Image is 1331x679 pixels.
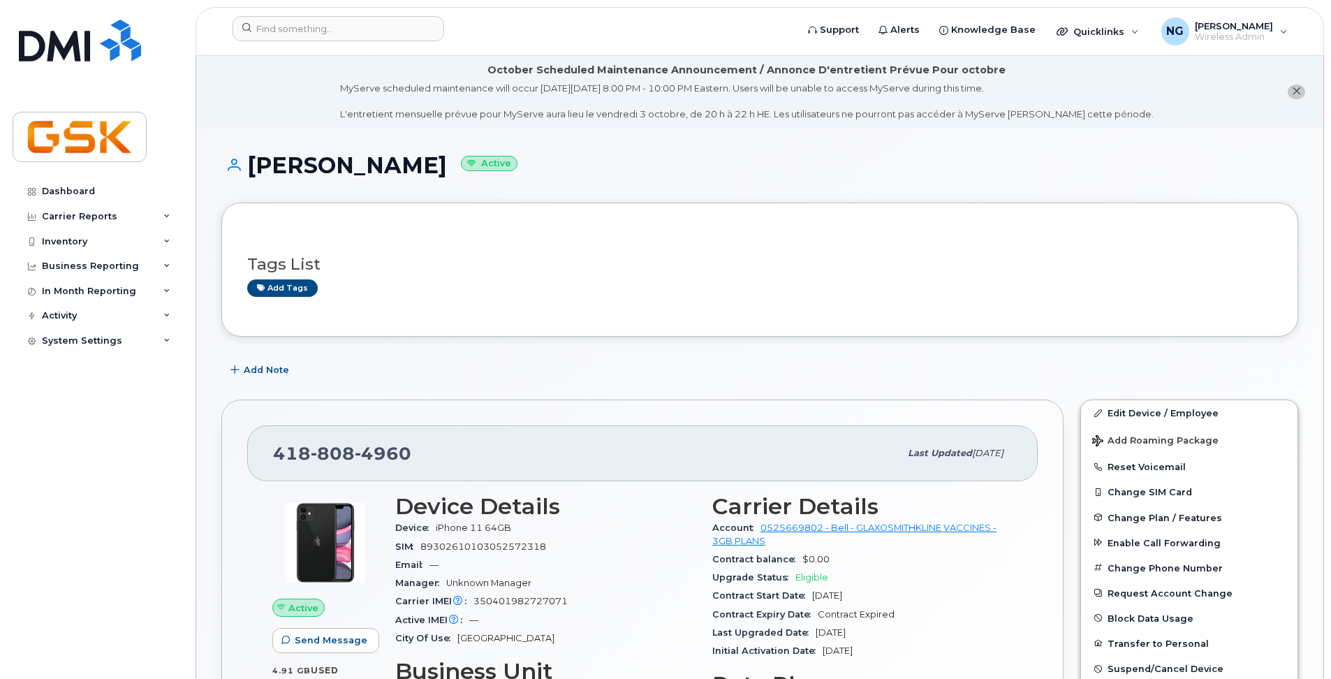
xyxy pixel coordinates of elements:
[1108,512,1222,523] span: Change Plan / Features
[712,523,760,533] span: Account
[284,501,367,585] img: iPhone_11.jpg
[272,666,311,676] span: 4.91 GB
[1081,425,1297,454] button: Add Roaming Package
[1081,454,1297,479] button: Reset Voicemail
[1081,479,1297,504] button: Change SIM Card
[395,596,473,606] span: Carrier IMEI
[712,590,812,601] span: Contract Start Date
[1081,530,1297,555] button: Enable Call Forwarding
[1288,85,1305,99] button: close notification
[1081,505,1297,530] button: Change Plan / Features
[1108,537,1221,548] span: Enable Call Forwarding
[311,665,339,676] span: used
[295,634,367,647] span: Send Message
[395,523,436,533] span: Device
[972,448,1003,458] span: [DATE]
[712,523,997,546] a: 0525669802 - Bell - GLAXOSMITHKLINE VACCINES - 3GB PLANS
[436,523,511,533] span: iPhone 11 64GB
[469,615,478,625] span: —
[487,63,1006,78] div: October Scheduled Maintenance Announcement / Annonce D'entretient Prévue Pour octobre
[446,578,531,588] span: Unknown Manager
[1092,435,1219,448] span: Add Roaming Package
[1081,555,1297,581] button: Change Phone Number
[816,627,846,638] span: [DATE]
[712,554,802,564] span: Contract balance
[908,448,972,458] span: Last updated
[473,596,568,606] span: 350401982727071
[812,590,842,601] span: [DATE]
[712,609,818,620] span: Contract Expiry Date
[712,645,823,656] span: Initial Activation Date
[221,153,1298,177] h1: [PERSON_NAME]
[795,572,828,583] span: Eligible
[818,609,895,620] span: Contract Expired
[395,560,429,570] span: Email
[1081,581,1297,606] button: Request Account Change
[244,363,289,377] span: Add Note
[1108,664,1223,674] span: Suspend/Cancel Device
[395,541,420,552] span: SIM
[712,494,1013,519] h3: Carrier Details
[1081,400,1297,425] a: Edit Device / Employee
[311,443,355,464] span: 808
[273,443,411,464] span: 418
[395,615,469,625] span: Active IMEI
[1081,606,1297,631] button: Block Data Usage
[395,578,446,588] span: Manager
[1081,631,1297,656] button: Transfer to Personal
[457,633,554,643] span: [GEOGRAPHIC_DATA]
[395,494,696,519] h3: Device Details
[247,256,1272,273] h3: Tags List
[420,541,546,552] span: 89302610103052572318
[823,645,853,656] span: [DATE]
[247,279,318,297] a: Add tags
[712,627,816,638] span: Last Upgraded Date
[355,443,411,464] span: 4960
[802,554,830,564] span: $0.00
[221,358,301,383] button: Add Note
[272,628,379,653] button: Send Message
[288,601,318,615] span: Active
[395,633,457,643] span: City Of Use
[340,82,1154,121] div: MyServe scheduled maintenance will occur [DATE][DATE] 8:00 PM - 10:00 PM Eastern. Users will be u...
[429,560,439,570] span: —
[712,572,795,583] span: Upgrade Status
[461,156,517,172] small: Active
